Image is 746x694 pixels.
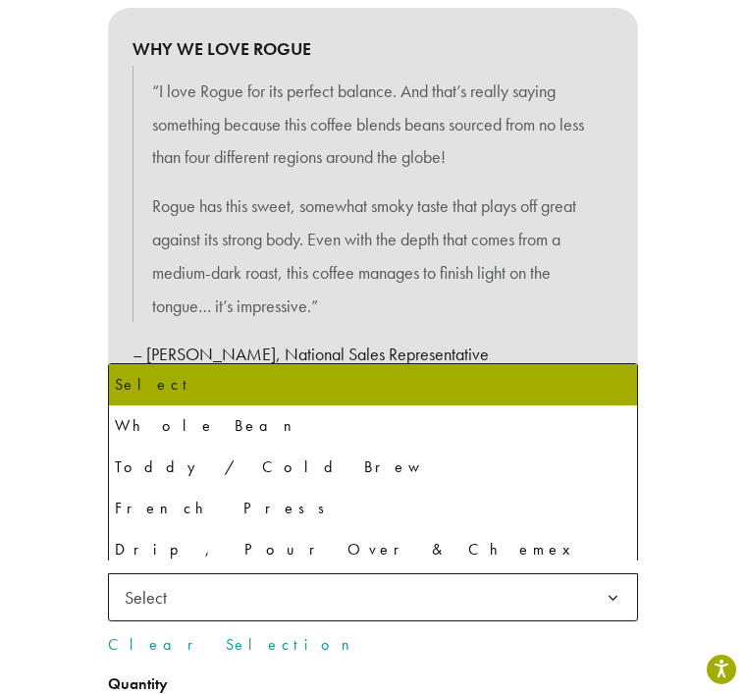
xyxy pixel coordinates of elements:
b: WHY WE LOVE ROGUE [133,32,613,66]
span: Select [108,573,638,621]
div: Toddy / Cold Brew [115,453,631,482]
span: Select [117,578,186,616]
p: – [PERSON_NAME], National Sales Representative [133,338,613,371]
div: French Press [115,494,631,523]
p: “I love Rogue for its perfect balance. And that’s really saying something because this coffee ble... [152,75,594,174]
div: Whole Bean [115,411,631,441]
div: Drip, Pour Over & Chemex [115,535,631,564]
p: Rogue has this sweet, somewhat smoky taste that plays off great against its strong body. Even wit... [152,189,594,322]
a: Clear Selection [108,633,638,657]
li: Select [109,364,637,405]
